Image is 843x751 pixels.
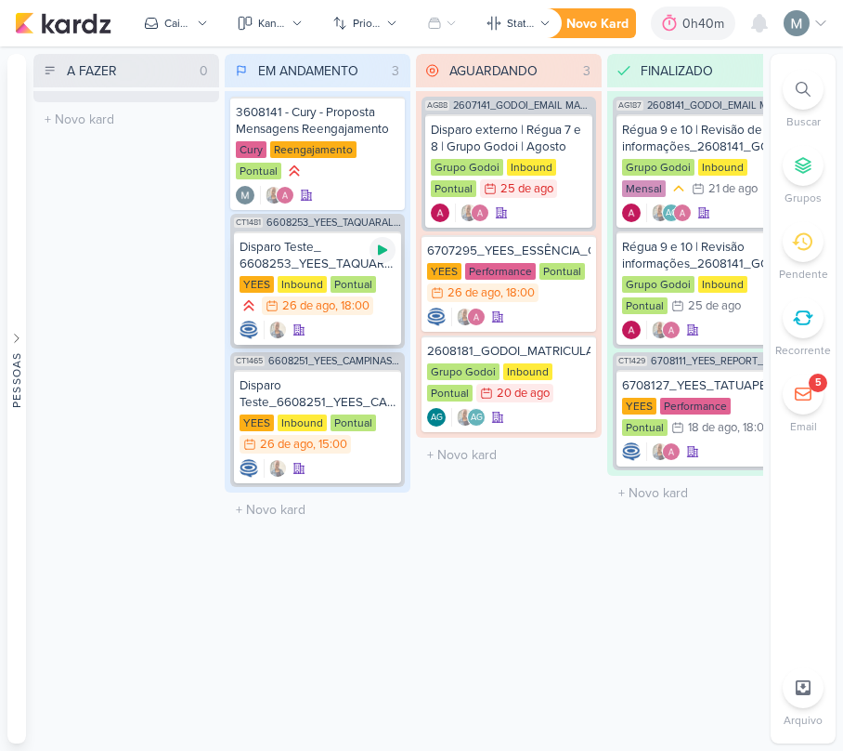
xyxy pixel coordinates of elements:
[622,180,666,197] div: Mensal
[384,61,407,81] div: 3
[779,266,828,283] p: Pendente
[503,363,552,380] div: Inbound
[662,204,681,222] div: Aline Gimenez Graciano
[576,61,598,81] div: 3
[278,276,327,293] div: Inbound
[427,308,446,326] div: Criador(a): Caroline Traven De Andrade
[786,113,821,130] p: Buscar
[447,287,500,299] div: 26 de ago
[370,237,396,263] div: Ligar relógio
[456,408,474,427] img: Iara Santos
[268,321,287,339] img: Iara Santos
[270,141,357,158] div: Reengajamento
[651,204,669,222] img: Iara Santos
[285,162,304,180] div: Prioridade Alta
[240,459,258,478] div: Criador(a): Caroline Traven De Andrade
[688,300,741,312] div: 25 de ago
[260,186,294,204] div: Colaboradores: Iara Santos, Alessandra Gomes
[737,422,772,434] div: , 18:00
[240,296,258,315] div: Prioridade Alta
[282,300,335,312] div: 26 de ago
[646,321,681,339] div: Colaboradores: Iara Santos, Alessandra Gomes
[260,439,313,451] div: 26 de ago
[708,183,758,195] div: 21 de ago
[500,287,535,299] div: , 18:00
[622,321,641,339] div: Criador(a): Alessandra Gomes
[240,377,396,411] div: Disparo Teste_6608251_YEES_CAMPINAS_DISPARO_E-MAIL MKT
[784,712,823,729] p: Arquivo
[622,239,778,272] div: Régua 9 e 10 | Revisão informações_2608141_GODOI_EMAIL MARKETING_SETEMBRO
[240,415,274,431] div: YEES
[431,204,449,222] img: Alessandra Gomes
[431,180,476,197] div: Pontual
[331,276,376,293] div: Pontual
[266,217,401,228] span: 6608253_YEES_TAQUARAL_DISPARO_E-MAIL_MKT
[616,100,643,111] span: AG187
[669,179,688,198] div: Prioridade Média
[471,414,483,423] p: AG
[427,263,461,280] div: YEES
[240,459,258,478] img: Caroline Traven De Andrade
[533,8,636,38] button: Novo Kard
[507,159,556,176] div: Inbound
[453,100,592,111] span: 2607141_GODOI_EMAIL MARKETING_AGOSTO
[451,308,486,326] div: Colaboradores: Iara Santos, Alessandra Gomes
[276,186,294,204] img: Alessandra Gomes
[431,414,443,423] p: AG
[616,356,647,366] span: CT1429
[497,388,550,400] div: 20 de ago
[622,377,778,394] div: 6708127_YEES_TATUAPÉ_CLIENTE_OCULTO
[500,183,553,195] div: 25 de ago
[815,375,822,390] div: 5
[771,69,836,130] li: Ctrl + F
[622,204,641,222] img: Alessandra Gomes
[611,480,789,507] input: + Novo kard
[471,204,489,222] img: Alessandra Gomes
[37,106,215,133] input: + Novo kard
[790,418,817,435] p: Email
[673,204,692,222] img: Alessandra Gomes
[268,356,401,366] span: 6608251_YEES_CAMPINAS_DISPARO_E-MAIL MKT
[651,321,669,339] img: Iara Santos
[236,186,254,204] img: Mariana Amorim
[431,159,503,176] div: Grupo Godoi
[427,363,499,380] div: Grupo Godoi
[331,415,376,431] div: Pontual
[431,204,449,222] div: Criador(a): Alessandra Gomes
[192,61,215,81] div: 0
[682,14,730,33] div: 0h40m
[465,263,536,280] div: Performance
[647,100,784,111] span: 2608141_GODOI_EMAIL MARKETING_SETEMBRO
[236,186,254,204] div: Criador(a): Mariana Amorim
[240,276,274,293] div: YEES
[268,459,287,478] img: Iara Santos
[622,398,656,415] div: YEES
[240,239,396,272] div: Disparo Teste_ 6608253_YEES_TAQUARAL_DISPARO_E-MAIL_MKT
[698,159,747,176] div: Inbound
[666,209,678,218] p: AG
[688,422,737,434] div: 18 de ago
[622,442,641,461] img: Caroline Traven De Andrade
[622,276,694,293] div: Grupo Godoi
[240,321,258,339] img: Caroline Traven De Andrade
[660,398,731,415] div: Performance
[427,308,446,326] img: Caroline Traven De Andrade
[427,408,446,427] div: Aline Gimenez Graciano
[622,159,694,176] div: Grupo Godoi
[7,54,26,744] button: Pessoas
[539,263,585,280] div: Pontual
[431,122,587,155] div: Disparo externo | Régua 7 e 8 | Grupo Godoi | Agosto
[622,419,668,436] div: Pontual
[425,100,449,111] span: AG88
[651,442,669,461] img: Iara Santos
[622,442,641,461] div: Criador(a): Caroline Traven De Andrade
[646,442,681,461] div: Colaboradores: Iara Santos, Alessandra Gomes
[566,14,629,33] div: Novo Kard
[785,190,822,206] p: Grupos
[15,12,111,34] img: kardz.app
[8,352,25,408] div: Pessoas
[264,321,287,339] div: Colaboradores: Iara Santos
[662,321,681,339] img: Alessandra Gomes
[651,356,784,366] span: 6708111_YEES_REPORT_SEMANAL_12.08
[427,243,590,259] div: 6707295_YEES_ESSÊNCIA_CAMPOLIM_CLIENTE_OCULTO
